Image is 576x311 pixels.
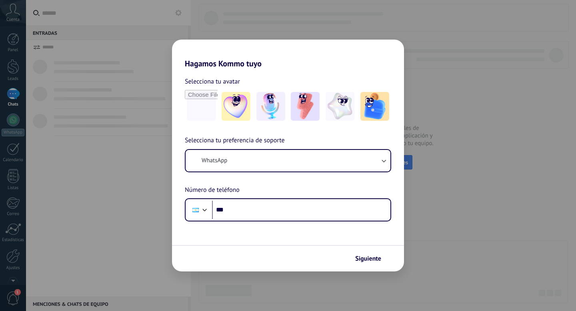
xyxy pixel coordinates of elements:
[291,92,320,121] img: -3.jpeg
[185,136,285,146] span: Selecciona tu preferencia de soporte
[352,252,392,265] button: Siguiente
[326,92,354,121] img: -4.jpeg
[222,92,250,121] img: -1.jpeg
[355,256,381,261] span: Siguiente
[172,40,404,68] h2: Hagamos Kommo tuyo
[202,157,227,165] span: WhatsApp
[185,76,240,87] span: Selecciona tu avatar
[360,92,389,121] img: -5.jpeg
[185,185,240,195] span: Número de teléfono
[188,201,203,218] div: Argentina: + 54
[186,150,390,171] button: WhatsApp
[256,92,285,121] img: -2.jpeg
